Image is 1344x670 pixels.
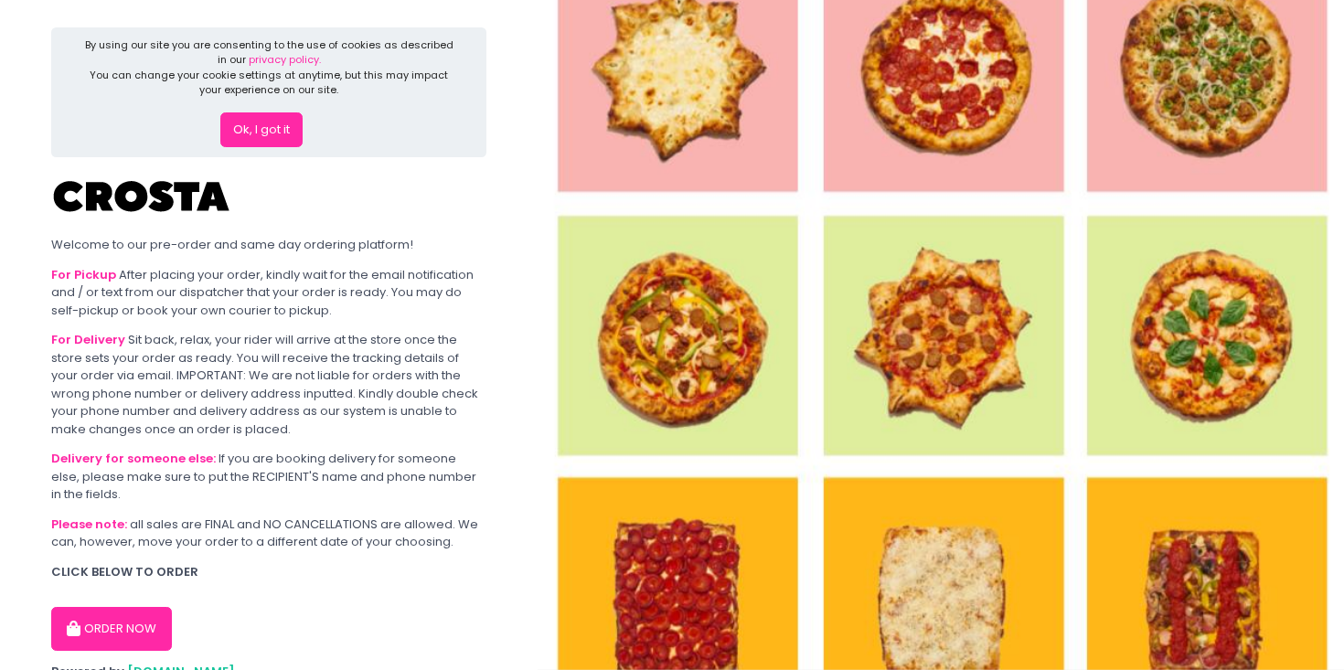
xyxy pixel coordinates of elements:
div: all sales are FINAL and NO CANCELLATIONS are allowed. We can, however, move your order to a diffe... [51,516,486,551]
div: By using our site you are consenting to the use of cookies as described in our You can change you... [82,37,456,98]
div: After placing your order, kindly wait for the email notification and / or text from our dispatche... [51,266,486,320]
div: Sit back, relax, your rider will arrive at the store once the store sets your order as ready. You... [51,331,486,438]
a: privacy policy. [249,52,321,67]
div: Welcome to our pre-order and same day ordering platform! [51,236,486,254]
div: CLICK BELOW TO ORDER [51,563,486,581]
b: Please note: [51,516,127,533]
b: For Pickup [51,266,116,283]
img: Crosta Pizzeria [51,169,234,224]
button: ORDER NOW [51,607,172,651]
b: For Delivery [51,331,125,348]
b: Delivery for someone else: [51,450,216,467]
button: Ok, I got it [220,112,303,147]
div: If you are booking delivery for someone else, please make sure to put the RECIPIENT'S name and ph... [51,450,486,504]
